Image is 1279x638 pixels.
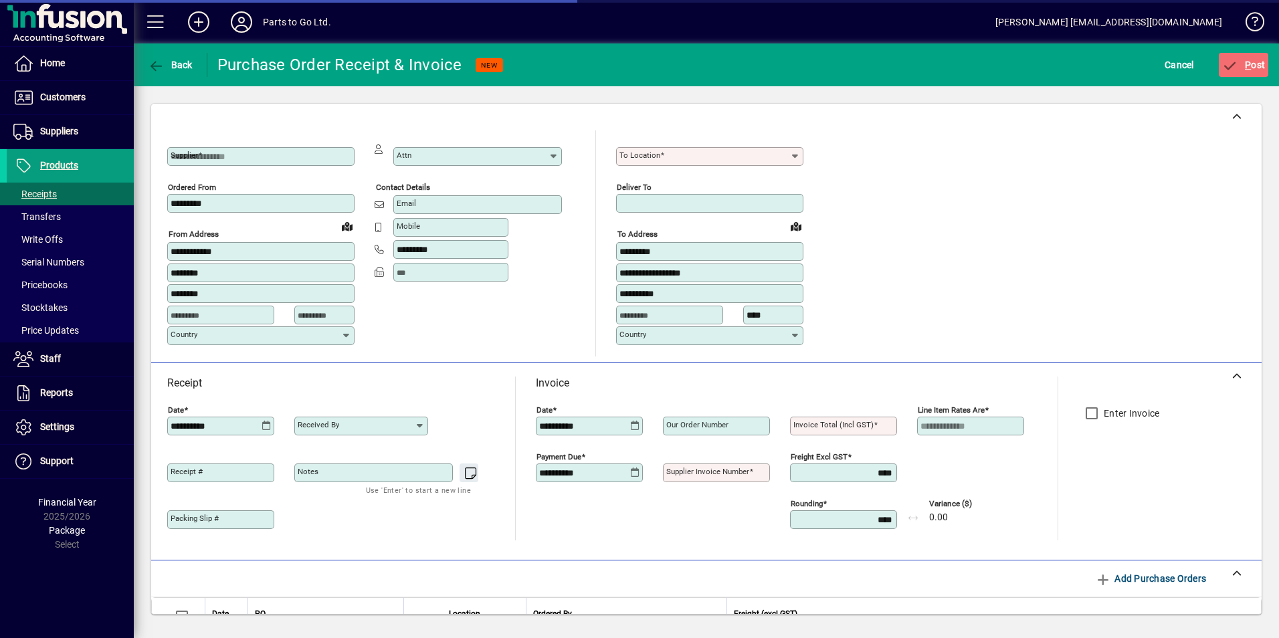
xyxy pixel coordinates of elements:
[7,445,134,478] a: Support
[397,199,416,208] mat-label: Email
[734,607,1245,621] div: Freight (excl GST)
[7,319,134,342] a: Price Updates
[7,115,134,148] a: Suppliers
[7,205,134,228] a: Transfers
[929,500,1009,508] span: Variance ($)
[619,330,646,339] mat-label: Country
[7,251,134,274] a: Serial Numbers
[13,325,79,336] span: Price Updates
[168,183,216,192] mat-label: Ordered from
[177,10,220,34] button: Add
[481,61,498,70] span: NEW
[397,221,420,231] mat-label: Mobile
[995,11,1222,33] div: [PERSON_NAME] [EMAIL_ADDRESS][DOMAIN_NAME]
[1095,568,1206,589] span: Add Purchase Orders
[449,607,480,621] span: Location
[171,514,219,523] mat-label: Packing Slip #
[212,607,229,621] span: Date
[13,234,63,245] span: Write Offs
[7,377,134,410] a: Reports
[7,274,134,296] a: Pricebooks
[7,296,134,319] a: Stocktakes
[40,160,78,171] span: Products
[7,81,134,114] a: Customers
[1161,53,1197,77] button: Cancel
[168,405,184,415] mat-label: Date
[1236,3,1262,46] a: Knowledge Base
[1090,566,1211,591] button: Add Purchase Orders
[13,302,68,313] span: Stocktakes
[7,342,134,376] a: Staff
[255,607,266,621] span: PO
[536,405,553,415] mat-label: Date
[40,58,65,68] span: Home
[13,257,84,268] span: Serial Numbers
[40,353,61,364] span: Staff
[7,228,134,251] a: Write Offs
[40,421,74,432] span: Settings
[1219,53,1269,77] button: Post
[1101,407,1159,420] label: Enter Invoice
[134,53,207,77] app-page-header-button: Back
[263,11,331,33] div: Parts to Go Ltd.
[536,452,581,461] mat-label: Payment due
[171,150,198,160] mat-label: Supplier
[918,405,985,415] mat-label: Line item rates are
[40,387,73,398] span: Reports
[171,330,197,339] mat-label: Country
[13,211,61,222] span: Transfers
[791,452,848,461] mat-label: Freight excl GST
[617,183,652,192] mat-label: Deliver To
[298,467,318,476] mat-label: Notes
[7,183,134,205] a: Receipts
[533,607,572,621] span: Ordered By
[298,420,339,429] mat-label: Received by
[217,54,462,76] div: Purchase Order Receipt & Invoice
[13,189,57,199] span: Receipts
[212,607,241,621] div: Date
[785,215,807,237] a: View on map
[1245,60,1251,70] span: P
[791,499,823,508] mat-label: Rounding
[533,607,720,621] div: Ordered By
[1165,54,1194,76] span: Cancel
[171,467,203,476] mat-label: Receipt #
[397,150,411,160] mat-label: Attn
[7,47,134,80] a: Home
[38,497,96,508] span: Financial Year
[7,411,134,444] a: Settings
[793,420,874,429] mat-label: Invoice Total (incl GST)
[40,126,78,136] span: Suppliers
[148,60,193,70] span: Back
[666,467,749,476] mat-label: Supplier invoice number
[666,420,728,429] mat-label: Our order number
[255,607,397,621] div: PO
[49,525,85,536] span: Package
[40,92,86,102] span: Customers
[619,150,660,160] mat-label: To location
[1222,60,1266,70] span: ost
[220,10,263,34] button: Profile
[13,280,68,290] span: Pricebooks
[929,512,948,523] span: 0.00
[366,482,471,498] mat-hint: Use 'Enter' to start a new line
[336,215,358,237] a: View on map
[734,607,797,621] span: Freight (excl GST)
[40,455,74,466] span: Support
[144,53,196,77] button: Back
